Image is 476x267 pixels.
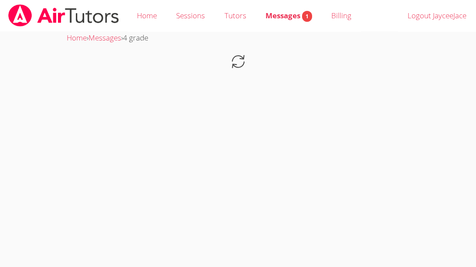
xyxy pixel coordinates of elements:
[67,32,409,44] div: › ›
[123,33,148,43] span: 4 grade
[7,4,120,27] img: airtutors_banner-c4298cdbf04f3fff15de1276eac7730deb9818008684d7c2e4769d2f7ddbe033.png
[67,33,87,43] a: Home
[302,11,312,22] span: 1
[88,33,121,43] a: Messages
[265,10,312,20] span: Messages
